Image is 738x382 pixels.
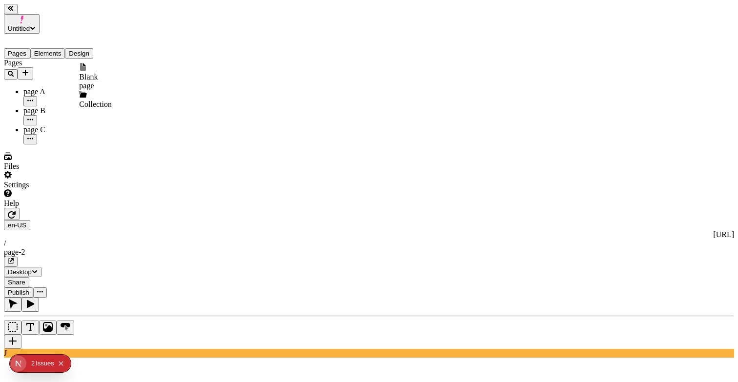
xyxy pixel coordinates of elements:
[4,267,41,277] button: Desktop
[21,321,39,335] button: Text
[8,221,26,229] span: en-US
[4,162,121,171] div: Files
[4,199,121,208] div: Help
[4,277,29,287] button: Share
[4,239,734,248] div: /
[23,125,121,134] div: page C
[23,106,121,115] div: page B
[4,230,734,239] div: [URL]
[4,14,40,34] button: Untitled
[4,287,33,298] button: Publish
[4,248,734,257] div: page-2
[65,48,93,59] button: Design
[4,321,21,335] button: Box
[4,48,30,59] button: Pages
[4,181,121,189] div: Settings
[23,87,121,96] div: page A
[8,268,32,276] span: Desktop
[79,73,112,90] div: Blank page
[18,67,33,80] button: Add new
[4,59,121,67] div: Pages
[4,220,30,230] button: Open locale picker
[57,321,74,335] button: Button
[8,289,29,296] span: Publish
[4,8,143,17] p: Cookie Test Route
[8,279,25,286] span: Share
[8,25,30,32] span: Untitled
[30,48,65,59] button: Elements
[79,100,112,109] div: Collection
[4,349,734,358] div: J
[39,321,57,335] button: Image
